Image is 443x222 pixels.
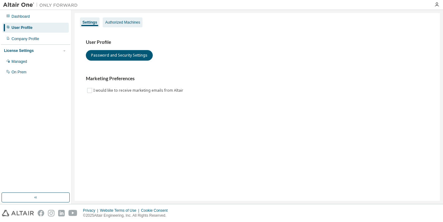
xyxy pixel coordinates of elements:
[3,2,81,8] img: Altair One
[82,20,97,25] div: Settings
[2,210,34,216] img: altair_logo.svg
[58,210,65,216] img: linkedin.svg
[105,20,140,25] div: Authorized Machines
[12,14,30,19] div: Dashboard
[12,59,27,64] div: Managed
[4,48,34,53] div: License Settings
[141,208,171,213] div: Cookie Consent
[68,210,77,216] img: youtube.svg
[12,36,39,41] div: Company Profile
[38,210,44,216] img: facebook.svg
[12,25,32,30] div: User Profile
[86,50,153,61] button: Password and Security Settings
[48,210,54,216] img: instagram.svg
[86,39,429,45] h3: User Profile
[83,208,100,213] div: Privacy
[86,76,429,82] h3: Marketing Preferences
[83,213,171,218] p: © 2025 Altair Engineering, Inc. All Rights Reserved.
[100,208,141,213] div: Website Terms of Use
[12,70,26,75] div: On Prem
[93,87,184,94] label: I would like to receive marketing emails from Altair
